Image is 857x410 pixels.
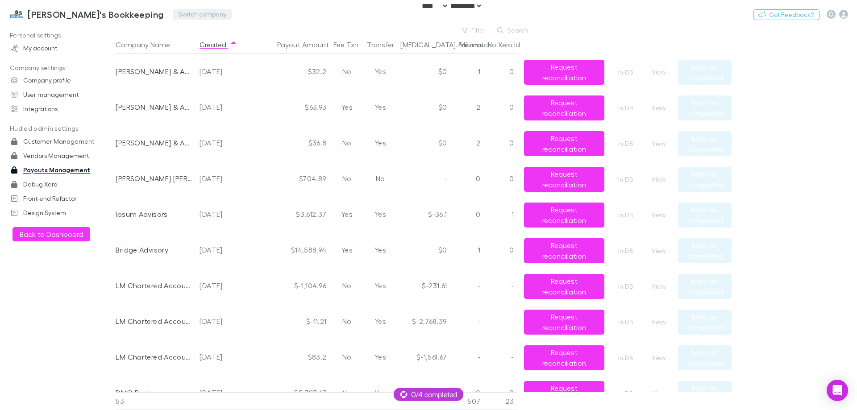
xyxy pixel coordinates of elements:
[397,339,450,375] div: $-1,561.67
[2,163,121,177] a: Payouts Management
[450,232,484,268] div: 1
[397,89,450,125] div: $0
[116,268,192,303] div: LM Chartered Accountants & Business Advisors
[450,339,484,375] div: -
[200,54,246,89] div: [DATE]
[493,25,533,36] button: Search
[116,161,192,196] div: [PERSON_NAME] [PERSON_NAME] [PERSON_NAME] Partners
[611,388,640,399] a: In DB
[645,388,673,399] button: View
[611,138,640,149] a: In DB
[400,36,503,54] button: [MEDICAL_DATA]. Mismatch
[678,274,732,299] button: Mark as completed
[250,161,330,196] div: $704.89
[678,131,732,156] button: Mark as completed
[330,339,363,375] div: No
[116,125,192,161] div: [PERSON_NAME] & Associates Chartered Accountants
[116,392,196,410] div: 53
[363,54,397,89] div: Yes
[363,161,397,196] div: No
[827,380,848,401] div: Open Intercom Messenger
[330,89,363,125] div: Yes
[450,89,484,125] div: 2
[363,268,397,303] div: Yes
[2,149,121,163] a: Vendors Management
[250,89,330,125] div: $63.93
[484,196,517,232] div: 1
[678,167,732,192] button: Mark as completed
[678,95,732,120] button: Mark as completed
[524,381,604,406] button: Request reconciliation
[200,196,246,232] div: [DATE]
[250,125,330,161] div: $36.8
[330,54,363,89] div: No
[678,238,732,263] button: Mark as completed
[450,392,484,410] div: 507
[524,310,604,335] button: Request reconciliation
[484,89,517,125] div: 0
[9,9,24,20] img: Jim's Bookkeeping's Logo
[330,303,363,339] div: No
[200,161,246,196] div: [DATE]
[12,227,90,241] button: Back to Dashboard
[611,245,640,256] a: In DB
[200,268,246,303] div: [DATE]
[200,232,246,268] div: [DATE]
[457,25,491,36] button: Filter
[611,281,640,292] a: In DB
[397,196,450,232] div: $-36.1
[524,345,604,370] button: Request reconciliation
[397,161,450,196] div: -
[450,303,484,339] div: -
[645,281,673,292] button: View
[450,161,484,196] div: 0
[678,381,732,406] button: Mark as completed
[277,36,340,54] button: Payout Amount
[450,268,484,303] div: -
[250,303,330,339] div: $-11.21
[484,54,517,89] div: 0
[28,9,163,20] h3: [PERSON_NAME]'s Bookkeeping
[645,138,673,149] button: View
[2,191,121,206] a: Front-end Refactor
[116,303,192,339] div: LM Chartered Accountants & Business Advisors
[333,36,369,54] button: Fee Txn
[363,339,397,375] div: Yes
[397,125,450,161] div: $0
[116,232,192,268] div: Bridge Advisory
[116,89,192,125] div: [PERSON_NAME] & Associates Chartered Accountants
[2,87,121,102] a: User management
[2,206,121,220] a: Design System
[484,303,517,339] div: -
[645,245,673,256] button: View
[200,303,246,339] div: [DATE]
[397,303,450,339] div: $-2,768.39
[484,161,517,196] div: 0
[116,36,181,54] button: Company Name
[484,339,517,375] div: -
[524,274,604,299] button: Request reconciliation
[250,339,330,375] div: $83.2
[645,103,673,113] button: View
[200,339,246,375] div: [DATE]
[753,9,820,20] button: Got Feedback?
[2,30,121,41] p: Personal settings
[116,196,192,232] div: Ipsum Advisors
[484,125,517,161] div: 0
[250,232,330,268] div: $14,588.94
[330,232,363,268] div: Yes
[397,232,450,268] div: $0
[397,268,450,303] div: $-231.61
[524,203,604,228] button: Request reconciliation
[363,232,397,268] div: Yes
[250,196,330,232] div: $3,612.37
[4,4,169,25] a: [PERSON_NAME]'s Bookkeeping
[645,67,673,78] button: View
[363,196,397,232] div: Yes
[250,54,330,89] div: $32.2
[363,89,397,125] div: Yes
[367,36,405,54] button: Transfer
[363,125,397,161] div: Yes
[450,54,484,89] div: 1
[200,89,246,125] div: [DATE]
